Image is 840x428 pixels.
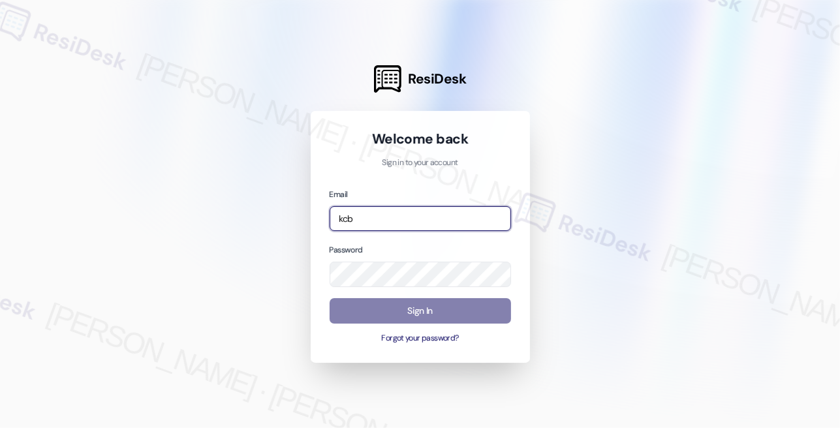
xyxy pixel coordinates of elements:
h1: Welcome back [330,130,511,148]
img: ResiDesk Logo [374,65,401,93]
button: Forgot your password? [330,333,511,344]
label: Password [330,245,363,255]
input: name@example.com [330,206,511,232]
p: Sign in to your account [330,157,511,169]
label: Email [330,189,348,200]
span: ResiDesk [408,70,466,88]
button: Sign In [330,298,511,324]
